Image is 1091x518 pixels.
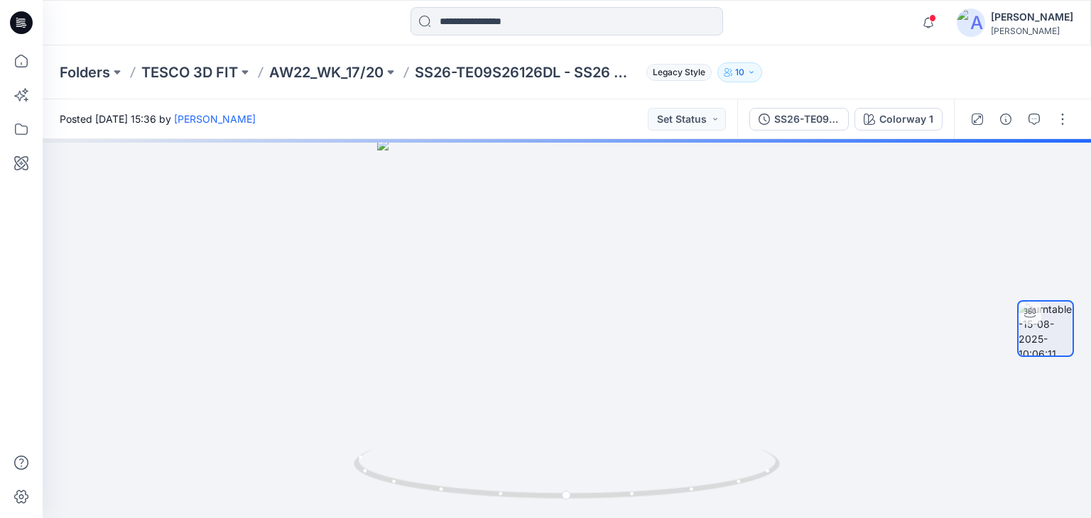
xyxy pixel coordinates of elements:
span: Posted [DATE] 15:36 by [60,111,256,126]
div: [PERSON_NAME] [991,9,1073,26]
button: Colorway 1 [854,108,943,131]
img: avatar [957,9,985,37]
button: Details [994,108,1017,131]
a: Folders [60,62,110,82]
div: [PERSON_NAME] [991,26,1073,36]
button: SS26-TE09S26126DL - SS26 WK2 TOY STORY 3PK BS [749,108,849,131]
a: AW22_WK_17/20 [269,62,384,82]
button: 10 [717,62,762,82]
a: [PERSON_NAME] [174,113,256,125]
p: 10 [735,65,744,80]
img: turntable-15-08-2025-10:06:11 [1019,302,1073,356]
p: SS26-TE09S26126DL - SS26 WK2 TOY STORY 3PK BS [415,62,641,82]
button: Legacy Style [641,62,712,82]
span: Legacy Style [646,64,712,81]
a: TESCO 3D FIT [141,62,238,82]
div: SS26-TE09S26126DL - SS26 WK2 TOY STORY 3PK BS [774,111,840,127]
div: Colorway 1 [879,111,933,127]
